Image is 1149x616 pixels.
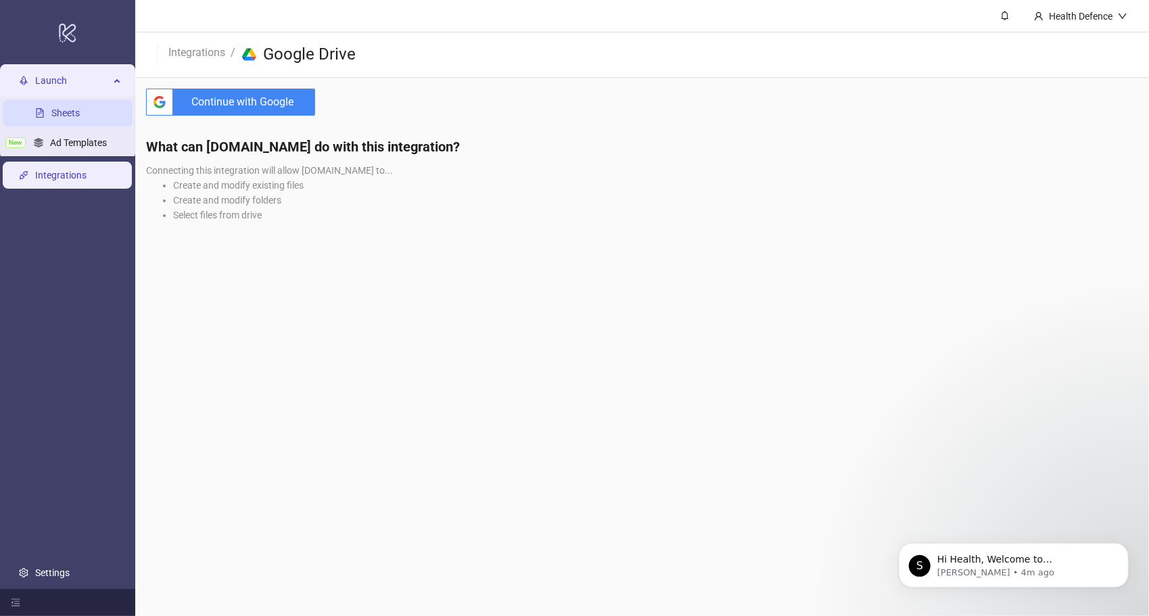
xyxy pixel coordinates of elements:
span: rocket [19,76,28,85]
span: down [1118,11,1127,21]
iframe: Intercom notifications message [878,515,1149,609]
span: Hi Health, Welcome to [DOMAIN_NAME]! 🎉 You’re all set to start launching ads effortlessly. Here’s... [59,39,232,319]
li: Create and modify folders [173,193,1138,208]
h4: What can [DOMAIN_NAME] do with this integration? [146,137,1138,156]
span: Continue with Google [179,89,315,116]
a: Integrations [166,44,228,59]
li: Select files from drive [173,208,1138,222]
h3: Google Drive [263,44,356,66]
span: Launch [35,67,110,94]
a: Ad Templates [50,137,107,148]
div: Health Defence [1044,9,1118,24]
li: Create and modify existing files [173,178,1138,193]
span: user [1034,11,1044,21]
a: Integrations [35,170,87,181]
a: Settings [35,567,70,578]
span: bell [1000,11,1010,20]
li: / [231,44,235,66]
p: Message from Simon, sent 4m ago [59,52,233,64]
a: Sheets [51,108,80,118]
span: Connecting this integration will allow [DOMAIN_NAME] to... [146,165,393,176]
span: menu-fold [11,598,20,607]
